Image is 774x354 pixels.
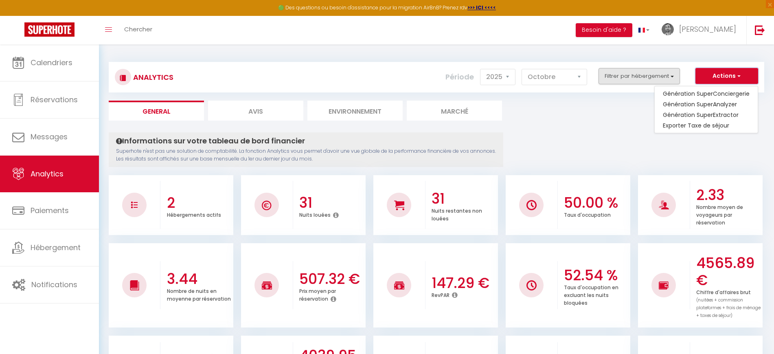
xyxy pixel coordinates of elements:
h3: 507.32 € [299,270,364,288]
span: Paiements [31,205,69,215]
p: Nuits restantes non louées [432,206,482,222]
a: Exporter Taxe de séjour [655,120,758,131]
p: Chiffre d'affaires brut [696,287,761,319]
h3: 147.29 € [432,275,496,292]
button: Besoin d'aide ? [576,23,632,37]
span: (nuitées + commission plateformes + frais de ménage + taxes de séjour) [696,297,761,319]
h3: 3.44 [167,270,231,288]
h3: 31 [432,190,496,207]
p: Superhote n'est pas une solution de comptabilité. La fonction Analytics vous permet d'avoir une v... [116,147,496,163]
h3: 52.54 % [564,267,628,284]
a: Génération SuperAnalyzer [655,99,758,110]
span: Notifications [31,279,77,290]
img: logout [755,25,765,35]
img: Super Booking [24,22,75,37]
button: Actions [695,68,758,84]
p: Nombre de nuits en moyenne par réservation [167,286,231,302]
span: Messages [31,132,68,142]
span: Hébergement [31,242,81,253]
img: NO IMAGE [659,280,669,290]
a: Chercher [118,16,158,44]
label: Période [445,68,474,86]
p: Nuits louées [299,210,331,218]
p: Hébergements actifs [167,210,221,218]
span: Calendriers [31,57,72,68]
span: Chercher [124,25,152,33]
span: Réservations [31,95,78,105]
h4: Informations sur votre tableau de bord financier [116,136,496,145]
li: Marché [407,101,502,121]
p: RevPAR [432,290,449,299]
a: ... [PERSON_NAME] [656,16,746,44]
h3: 50.00 % [564,194,628,211]
a: Génération SuperExtractor [655,110,758,120]
p: Taux d'occupation en excluant les nuits bloquées [564,282,618,306]
h3: 2.33 [696,187,761,204]
li: Avis [208,101,303,121]
a: Génération SuperConciergerie [655,88,758,99]
span: [PERSON_NAME] [679,24,736,34]
li: General [109,101,204,121]
p: Nombre moyen de voyageurs par réservation [696,202,743,226]
span: Analytics [31,169,64,179]
h3: 31 [299,194,364,211]
a: >>> ICI <<<< [467,4,496,11]
h3: 4565.89 € [696,255,761,289]
img: NO IMAGE [131,202,138,208]
button: Filtrer par hébergement [599,68,680,84]
img: NO IMAGE [526,280,537,290]
p: Taux d'occupation [564,210,611,218]
p: Prix moyen par réservation [299,286,336,302]
h3: Analytics [131,68,173,86]
li: Environnement [307,101,403,121]
h3: 2 [167,194,231,211]
img: ... [662,23,674,35]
